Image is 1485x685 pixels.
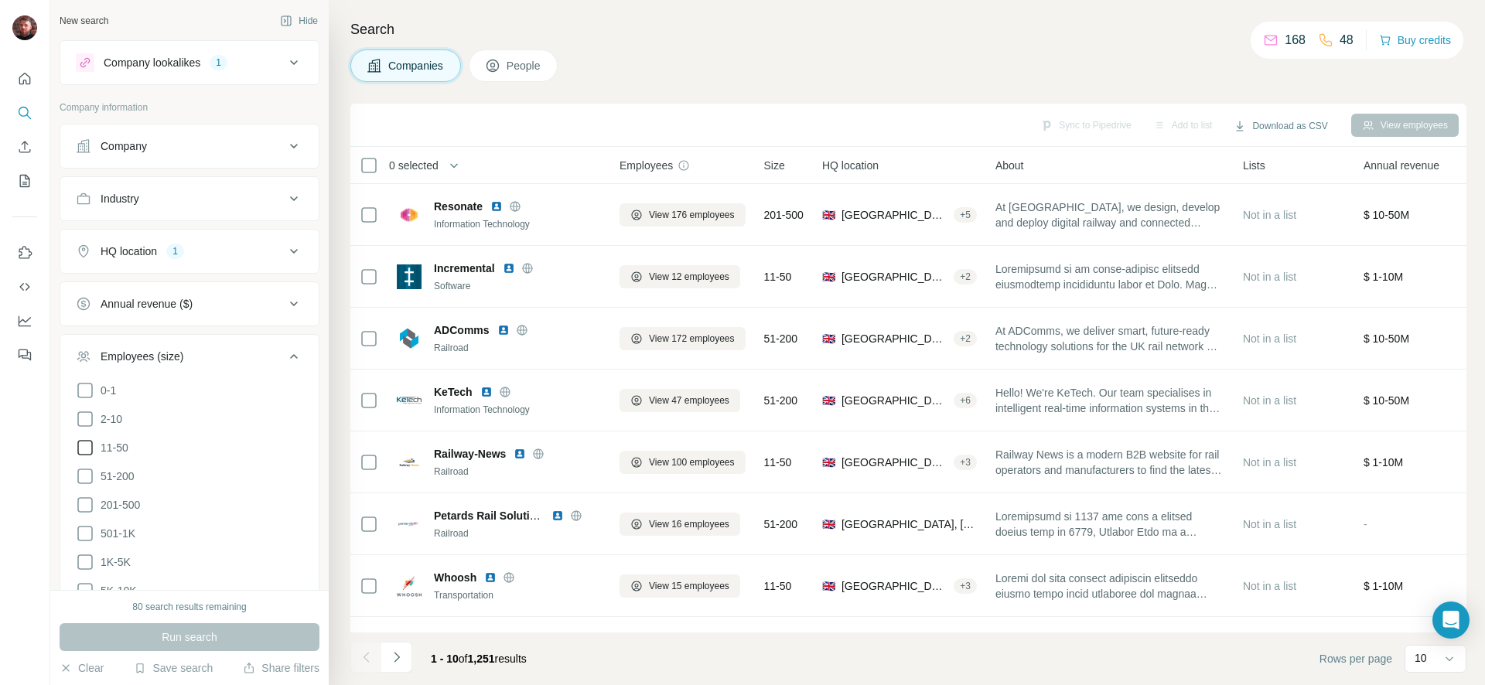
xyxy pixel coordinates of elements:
[434,384,473,400] span: KeTech
[1364,209,1409,221] span: $ 10-50M
[841,207,947,223] span: [GEOGRAPHIC_DATA], [GEOGRAPHIC_DATA], [GEOGRAPHIC_DATA]
[649,517,729,531] span: View 16 employees
[1364,158,1439,173] span: Annual revenue
[60,338,319,381] button: Employees (size)
[397,574,422,598] img: Logo of Whoosh
[841,516,977,532] span: [GEOGRAPHIC_DATA], [GEOGRAPHIC_DATA], [GEOGRAPHIC_DATA]
[1340,31,1354,49] p: 48
[1432,602,1470,639] div: Open Intercom Messenger
[841,393,947,408] span: [GEOGRAPHIC_DATA], [GEOGRAPHIC_DATA], [GEOGRAPHIC_DATA]
[841,331,947,346] span: [GEOGRAPHIC_DATA]
[12,133,37,161] button: Enrich CSV
[243,660,319,676] button: Share filters
[94,554,131,570] span: 1K-5K
[995,447,1224,478] span: Railway News is a modern B2B website for rail operators and manufacturers to find the latest news...
[60,44,319,81] button: Company lookalikes1
[101,244,157,259] div: HQ location
[101,349,183,364] div: Employees (size)
[1379,29,1451,51] button: Buy credits
[620,513,740,536] button: View 16 employees
[620,574,740,598] button: View 15 employees
[397,450,422,475] img: Logo of Railway-News
[397,512,422,537] img: Logo of Petards Rail Solutions
[620,389,740,412] button: View 47 employees
[764,393,798,408] span: 51-200
[1223,114,1338,138] button: Download as CSV
[459,653,468,665] span: of
[764,207,804,223] span: 201-500
[551,509,564,522] img: LinkedIn logo
[1364,271,1403,283] span: $ 1-10M
[434,465,601,479] div: Railroad
[431,653,459,665] span: 1 - 10
[434,217,601,231] div: Information Technology
[60,180,319,217] button: Industry
[490,200,503,213] img: LinkedIn logo
[434,341,601,355] div: Railroad
[12,99,37,127] button: Search
[434,322,490,338] span: ADComms
[94,469,135,484] span: 51-200
[1364,580,1403,592] span: $ 1-10M
[620,158,673,173] span: Employees
[101,296,193,312] div: Annual revenue ($)
[514,448,526,460] img: LinkedIn logo
[1243,158,1265,173] span: Lists
[1243,456,1296,469] span: Not in a list
[94,383,116,398] span: 0-1
[822,207,835,223] span: 🇬🇧
[954,579,977,593] div: + 3
[1243,332,1296,345] span: Not in a list
[1364,518,1367,530] span: -
[388,58,445,73] span: Companies
[822,331,835,346] span: 🇬🇧
[468,653,495,665] span: 1,251
[841,269,947,285] span: [GEOGRAPHIC_DATA], [GEOGRAPHIC_DATA], [GEOGRAPHIC_DATA]
[101,138,147,154] div: Company
[132,600,246,614] div: 80 search results remaining
[764,331,798,346] span: 51-200
[1243,580,1296,592] span: Not in a list
[434,279,601,293] div: Software
[649,394,729,407] span: View 47 employees
[389,158,439,173] span: 0 selected
[397,326,422,351] img: Logo of ADComms
[60,14,108,28] div: New search
[1243,394,1296,407] span: Not in a list
[995,158,1024,173] span: About
[60,128,319,165] button: Company
[12,167,37,195] button: My lists
[101,191,139,206] div: Industry
[822,393,835,408] span: 🇬🇧
[60,101,319,114] p: Company information
[995,385,1224,416] span: Hello! We're KeTech. Our team specialises in intelligent real-time information systems in the rai...
[12,307,37,335] button: Dashboard
[649,455,735,469] span: View 100 employees
[507,58,542,73] span: People
[822,269,835,285] span: 🇬🇧
[434,588,601,602] div: Transportation
[822,455,835,470] span: 🇬🇧
[822,578,835,594] span: 🇬🇧
[94,583,137,598] span: 5K-10K
[104,55,200,70] div: Company lookalikes
[134,660,213,676] button: Save search
[94,440,128,455] span: 11-50
[954,270,977,284] div: + 2
[1243,518,1296,530] span: Not in a list
[397,203,422,227] img: Logo of Resonate
[841,578,947,594] span: [GEOGRAPHIC_DATA], [GEOGRAPHIC_DATA], [GEOGRAPHIC_DATA]
[995,571,1224,602] span: Loremi dol sita consect adipiscin elitseddo eiusmo tempo incid utlaboree dol magnaa enimadm venia...
[497,324,510,336] img: LinkedIn logo
[1285,31,1306,49] p: 168
[503,262,515,274] img: LinkedIn logo
[484,571,497,584] img: LinkedIn logo
[434,632,470,647] span: Raildar
[60,285,319,322] button: Annual revenue ($)
[764,455,792,470] span: 11-50
[434,509,549,522] span: Petards Rail Solutions
[764,269,792,285] span: 11-50
[434,403,601,417] div: Information Technology
[12,65,37,93] button: Quick start
[397,388,422,413] img: Logo of KeTech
